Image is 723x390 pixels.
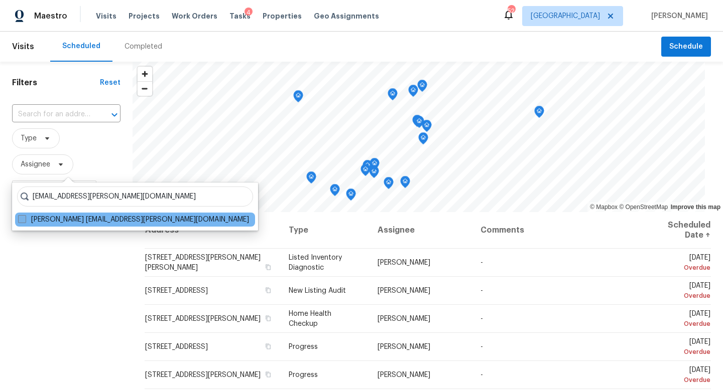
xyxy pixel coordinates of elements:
div: Map marker [418,132,428,148]
button: Copy Address [264,370,273,379]
div: Map marker [400,176,410,191]
span: New Listing Audit [289,287,346,294]
div: Map marker [369,166,379,181]
button: Copy Address [264,286,273,295]
span: [PERSON_NAME] [378,371,430,378]
span: [STREET_ADDRESS] [145,343,208,350]
span: Projects [129,11,160,21]
span: Listed Inventory Diagnostic [289,254,342,271]
span: [PERSON_NAME] [378,287,430,294]
span: Properties [263,11,302,21]
span: [DATE] [651,282,710,301]
span: [GEOGRAPHIC_DATA] [531,11,600,21]
span: Visits [96,11,116,21]
span: - [480,343,483,350]
span: [DATE] [651,338,710,357]
div: Map marker [388,88,398,104]
span: [PERSON_NAME] [378,259,430,266]
div: Map marker [293,90,303,106]
span: Progress [289,371,318,378]
div: Overdue [651,319,710,329]
div: Map marker [346,188,356,204]
span: [STREET_ADDRESS][PERSON_NAME][PERSON_NAME] [145,254,261,271]
div: Map marker [417,80,427,95]
span: Maestro [34,11,67,21]
span: Type [21,133,37,143]
div: 4 [245,8,253,18]
th: Type [281,212,370,249]
button: Open [107,108,122,122]
label: [PERSON_NAME] [EMAIL_ADDRESS][PERSON_NAME][DOMAIN_NAME] [18,215,249,225]
div: Map marker [412,115,422,130]
span: [STREET_ADDRESS][PERSON_NAME] [145,315,261,322]
button: Schedule [661,37,711,57]
span: Tasks [229,13,251,20]
input: Search for an address... [12,107,92,122]
div: Completed [125,42,162,52]
div: Map marker [370,158,380,173]
div: Map marker [360,164,371,179]
div: Overdue [651,263,710,273]
div: Map marker [363,160,373,175]
button: Zoom out [138,81,152,96]
button: Copy Address [264,314,273,323]
div: Map marker [408,85,418,100]
div: Map marker [422,120,432,135]
div: Reset [100,78,120,88]
div: Map marker [414,116,424,131]
th: Assignee [370,212,472,249]
div: Overdue [651,375,710,385]
span: - [480,371,483,378]
div: Overdue [651,347,710,357]
span: - [480,315,483,322]
span: - [480,287,483,294]
div: Map marker [534,106,544,121]
span: [DATE] [651,366,710,385]
a: Improve this map [671,204,720,211]
span: [DATE] [651,310,710,329]
span: Zoom out [138,82,152,96]
span: [PERSON_NAME] [378,315,430,322]
span: Assignee [21,159,50,169]
span: Visits [12,36,34,58]
div: 52 [508,6,515,16]
button: Copy Address [264,342,273,351]
div: Map marker [384,177,394,192]
span: [STREET_ADDRESS][PERSON_NAME] [145,371,261,378]
span: Schedule [669,41,703,53]
span: Work Orders [172,11,217,21]
canvas: Map [133,62,705,212]
span: Geo Assignments [314,11,379,21]
th: Scheduled Date ↑ [643,212,711,249]
span: Home Health Checkup [289,310,331,327]
div: Map marker [330,184,340,200]
span: [DATE] [651,254,710,273]
span: [PERSON_NAME] [378,343,430,350]
button: Copy Address [264,263,273,272]
span: - [480,259,483,266]
a: Mapbox [590,204,618,211]
a: OpenStreetMap [619,204,668,211]
div: Scheduled [62,41,100,51]
span: [STREET_ADDRESS] [145,287,208,294]
button: Zoom in [138,67,152,81]
div: Map marker [306,171,316,187]
th: Comments [472,212,642,249]
span: Progress [289,343,318,350]
span: [PERSON_NAME] [647,11,708,21]
h1: Filters [12,78,100,88]
div: Overdue [651,291,710,301]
